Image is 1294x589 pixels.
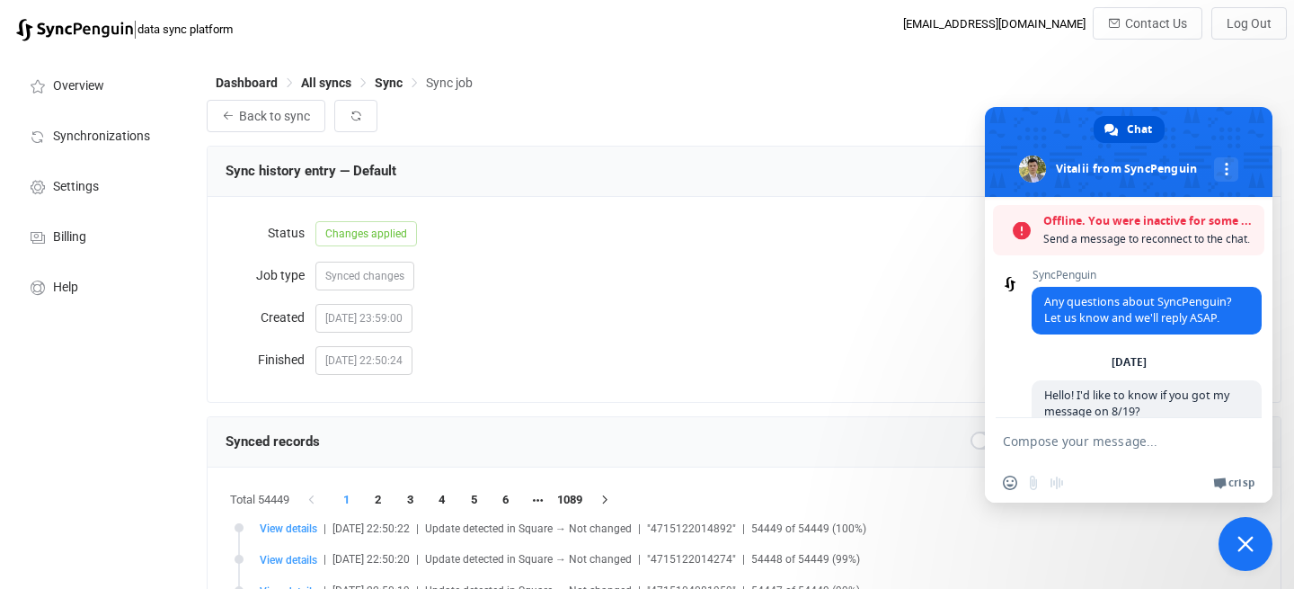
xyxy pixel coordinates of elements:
span: View details [260,522,317,535]
span: Any questions about SyncPenguin? Let us know and we'll reply ASAP. [1044,294,1231,326]
span: 54449 of 54449 (100%) [751,522,866,535]
span: | [133,16,137,41]
span: | [742,553,745,566]
a: Synchronizations [9,110,189,160]
label: Created [226,299,315,335]
div: [EMAIL_ADDRESS][DOMAIN_NAME] [903,17,1086,31]
span: | [638,522,641,535]
span: All syncs [301,76,351,90]
span: Settings [53,180,99,194]
li: 4 [426,487,458,513]
span: Changes applied [315,221,417,246]
a: Settings [9,160,189,210]
span: Crisp [1228,476,1254,490]
li: 3 [394,487,427,513]
span: Hello! I'd like to know if you got my message on 8/19? [1044,388,1229,419]
span: Synced records [226,433,320,450]
span: Help [53,281,78,295]
span: "4715122014892" [647,522,736,535]
span: Back to sync [239,109,310,123]
span: [DATE] 22:50:24 [315,346,412,375]
span: [DATE] 23:59:00 [315,304,412,333]
button: Back to sync [207,100,325,132]
a: Close chat [1219,517,1272,571]
span: [DATE] 22:50:20 [332,553,410,566]
span: [DATE] 22:50:22 [332,522,410,535]
span: data sync platform [137,22,233,36]
label: Status [226,215,315,251]
span: Synchronizations [53,129,150,144]
li: 1089 [554,487,586,513]
span: | [416,553,419,566]
div: Breadcrumb [216,76,473,89]
li: 2 [362,487,394,513]
span: Update detected in Square → Not changed [425,553,632,566]
button: Log Out [1211,7,1287,40]
li: 5 [458,487,491,513]
span: Sync history entry — Default [226,163,396,179]
a: Billing [9,210,189,261]
li: 6 [490,487,522,513]
span: 54448 of 54449 (99%) [751,553,860,566]
li: 1 [331,487,363,513]
button: Contact Us [1093,7,1202,40]
a: Chat [1094,116,1165,143]
label: Finished [226,342,315,378]
span: Log Out [1227,16,1272,31]
span: | [323,553,326,566]
span: SyncPenguin [1032,269,1262,281]
a: Overview [9,59,189,110]
span: Insert an emoji [1003,476,1017,490]
span: Total 54449 [230,487,289,513]
span: Overview [53,79,104,94]
a: |data sync platform [16,16,233,41]
span: Synced changes [325,270,404,282]
img: syncpenguin.svg [16,19,133,41]
span: | [323,522,326,535]
label: Job type [226,257,315,293]
span: | [416,522,419,535]
span: | [742,522,745,535]
span: Send a message to reconnect to the chat. [1043,230,1255,248]
span: View details [260,554,317,567]
span: Sync job [426,76,473,90]
span: "4715122014274" [647,553,736,566]
span: Dashboard [216,76,278,90]
span: Update detected in Square → Not changed [425,522,632,535]
span: Chat [1127,116,1152,143]
div: [DATE] [1112,357,1147,368]
a: Help [9,261,189,311]
textarea: Compose your message... [1003,418,1219,463]
span: Offline. You were inactive for some time. [1043,212,1255,230]
span: Contact Us [1125,16,1187,31]
a: Crisp [1213,476,1254,490]
span: Sync [375,76,403,90]
span: | [638,553,641,566]
span: Billing [53,230,86,245]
